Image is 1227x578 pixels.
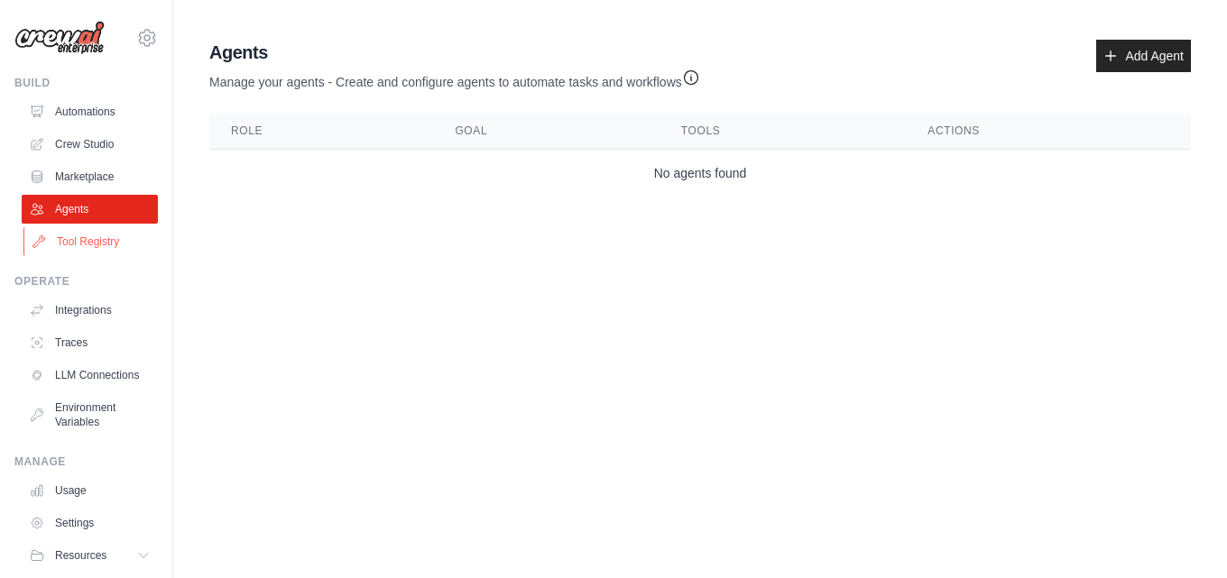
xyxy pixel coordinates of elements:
a: Usage [22,476,158,505]
h2: Agents [209,40,700,65]
a: Settings [22,509,158,537]
th: Tools [660,113,907,150]
a: Environment Variables [22,393,158,436]
a: Traces [22,328,158,357]
a: Crew Studio [22,130,158,159]
a: Marketplace [22,162,158,191]
a: Tool Registry [23,227,160,256]
span: Resources [55,548,106,563]
div: Build [14,76,158,90]
button: Resources [22,541,158,570]
a: Agents [22,195,158,224]
a: LLM Connections [22,361,158,390]
div: Operate [14,274,158,289]
div: Manage [14,454,158,469]
th: Role [209,113,433,150]
th: Goal [433,113,659,150]
a: Integrations [22,296,158,325]
td: No agents found [209,150,1191,197]
p: Manage your agents - Create and configure agents to automate tasks and workflows [209,65,700,91]
th: Actions [906,113,1191,150]
a: Add Agent [1096,40,1191,72]
a: Automations [22,97,158,126]
img: Logo [14,21,105,55]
